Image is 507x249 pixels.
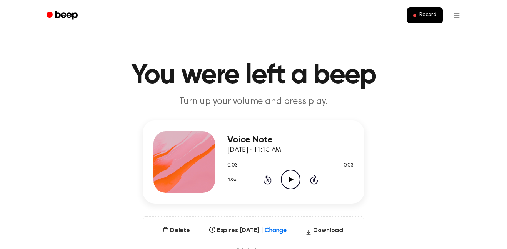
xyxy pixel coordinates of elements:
button: Delete [159,226,193,235]
h1: You were left a beep [57,62,450,89]
button: 1.0x [227,173,239,186]
span: 0:03 [227,162,237,170]
button: Record [407,7,443,23]
a: Beep [41,8,85,23]
button: Download [302,226,346,238]
span: 0:03 [344,162,354,170]
button: Open menu [447,6,466,25]
span: Record [419,12,437,19]
span: [DATE] · 11:15 AM [227,147,281,154]
h3: Voice Note [227,135,354,145]
p: Turn up your volume and press play. [106,95,401,108]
